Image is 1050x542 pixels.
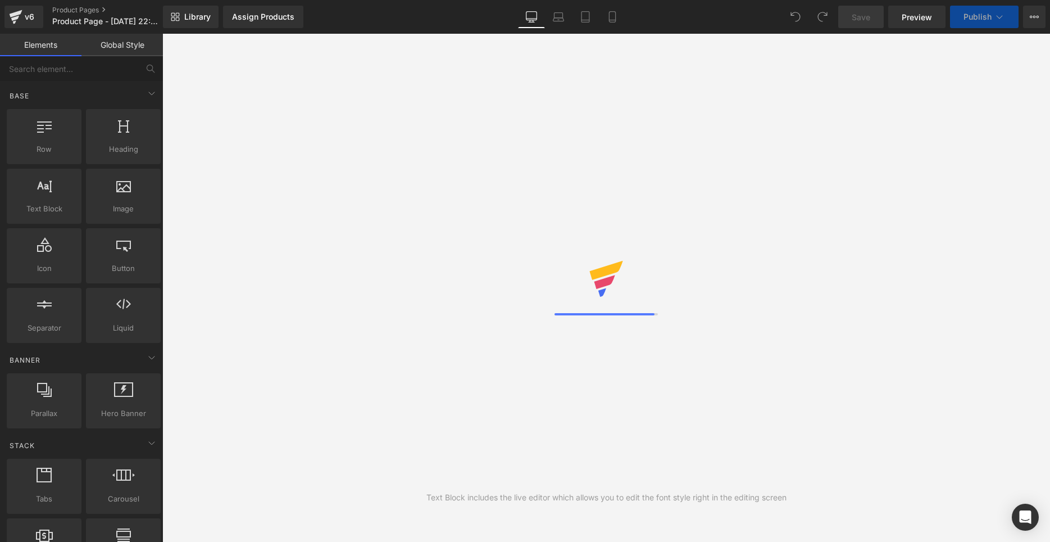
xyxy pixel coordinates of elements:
a: New Library [163,6,219,28]
span: Product Page - [DATE] 22:54:03 [52,17,160,26]
a: Desktop [518,6,545,28]
span: Tabs [10,493,78,505]
span: Stack [8,440,36,451]
button: More [1023,6,1046,28]
span: Parallax [10,408,78,419]
a: Preview [888,6,946,28]
span: Text Block [10,203,78,215]
span: Preview [902,11,932,23]
span: Library [184,12,211,22]
button: Publish [950,6,1019,28]
span: Base [8,91,30,101]
div: v6 [22,10,37,24]
div: Open Intercom Messenger [1012,504,1039,531]
span: Banner [8,355,42,365]
a: Mobile [599,6,626,28]
a: Product Pages [52,6,181,15]
span: Button [89,263,157,274]
span: Publish [963,12,992,21]
button: Redo [811,6,834,28]
a: v6 [4,6,43,28]
button: Undo [784,6,807,28]
span: Heading [89,143,157,155]
span: Row [10,143,78,155]
span: Hero Banner [89,408,157,419]
a: Global Style [81,34,163,56]
div: Text Block includes the live editor which allows you to edit the font style right in the editing ... [426,491,787,504]
span: Separator [10,322,78,334]
span: Save [852,11,870,23]
div: Assign Products [232,12,294,21]
span: Image [89,203,157,215]
a: Tablet [572,6,599,28]
span: Carousel [89,493,157,505]
span: Liquid [89,322,157,334]
a: Laptop [545,6,572,28]
span: Icon [10,263,78,274]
